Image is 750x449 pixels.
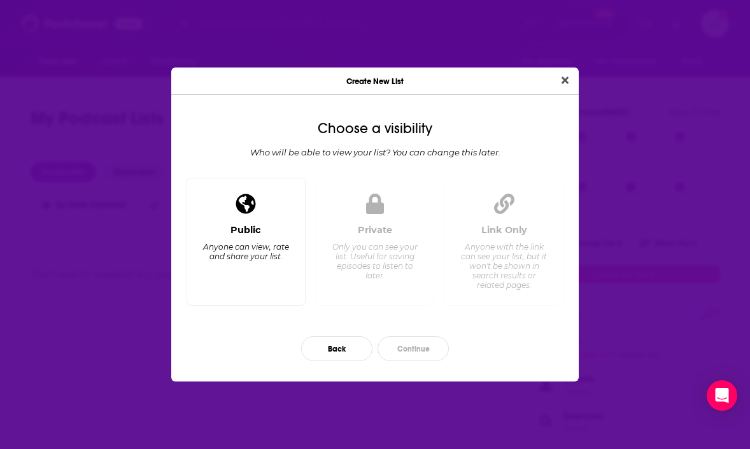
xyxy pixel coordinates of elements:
[331,242,418,280] div: Only you can see your list. Useful for saving episodes to listen to later.
[460,242,548,290] div: Anyone with the link can see your list, but it won't be shown in search results or related pages.
[181,120,569,137] div: Choose a visibility
[301,336,372,361] button: Back
[171,68,579,95] div: Create New List
[556,73,574,89] button: Close
[181,147,569,157] div: Who will be able to view your list? You can change this later.
[358,224,392,236] div: Private
[230,224,261,236] div: Public
[707,380,737,411] div: Open Intercom Messenger
[202,242,290,261] div: Anyone can view, rate and share your list.
[378,336,449,361] button: Continue
[481,224,527,236] div: Link Only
